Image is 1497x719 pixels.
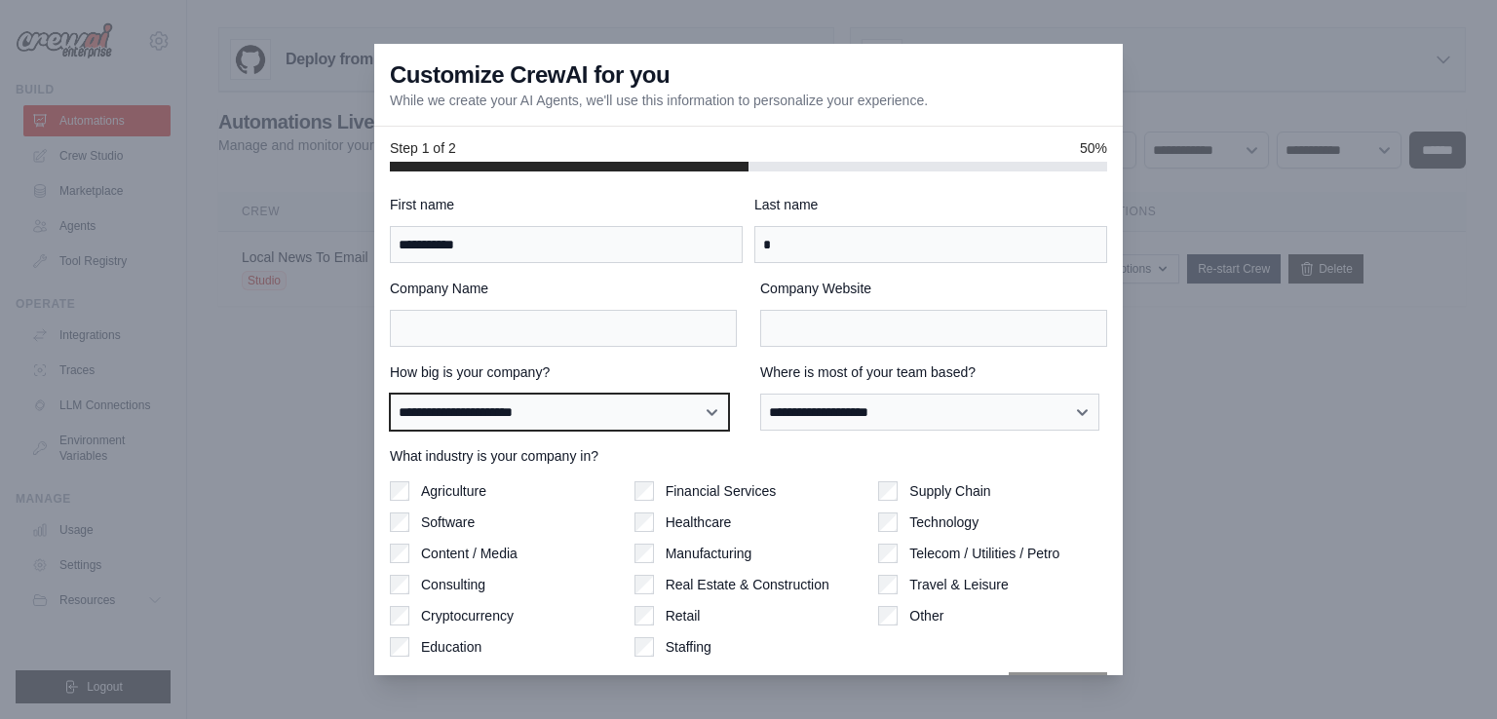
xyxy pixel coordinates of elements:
[754,195,1107,214] label: Last name
[421,512,475,532] label: Software
[390,59,670,91] h3: Customize CrewAI for you
[421,637,481,657] label: Education
[909,606,943,625] label: Other
[421,544,518,563] label: Content / Media
[666,544,752,563] label: Manufacturing
[909,481,990,501] label: Supply Chain
[421,575,485,594] label: Consulting
[666,512,732,532] label: Healthcare
[1009,672,1107,715] button: Next
[760,279,1107,298] label: Company Website
[666,575,829,594] label: Real Estate & Construction
[390,362,737,382] label: How big is your company?
[390,279,737,298] label: Company Name
[666,481,777,501] label: Financial Services
[666,606,701,625] label: Retail
[760,362,1107,382] label: Where is most of your team based?
[390,138,456,158] span: Step 1 of 2
[390,91,928,110] p: While we create your AI Agents, we'll use this information to personalize your experience.
[1400,625,1497,719] iframe: Chat Widget
[421,606,514,625] label: Cryptocurrency
[421,481,486,501] label: Agriculture
[666,637,711,657] label: Staffing
[909,575,1008,594] label: Travel & Leisure
[909,512,979,532] label: Technology
[1080,138,1107,158] span: 50%
[390,446,1107,466] label: What industry is your company in?
[909,544,1059,563] label: Telecom / Utilities / Petro
[390,195,743,214] label: First name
